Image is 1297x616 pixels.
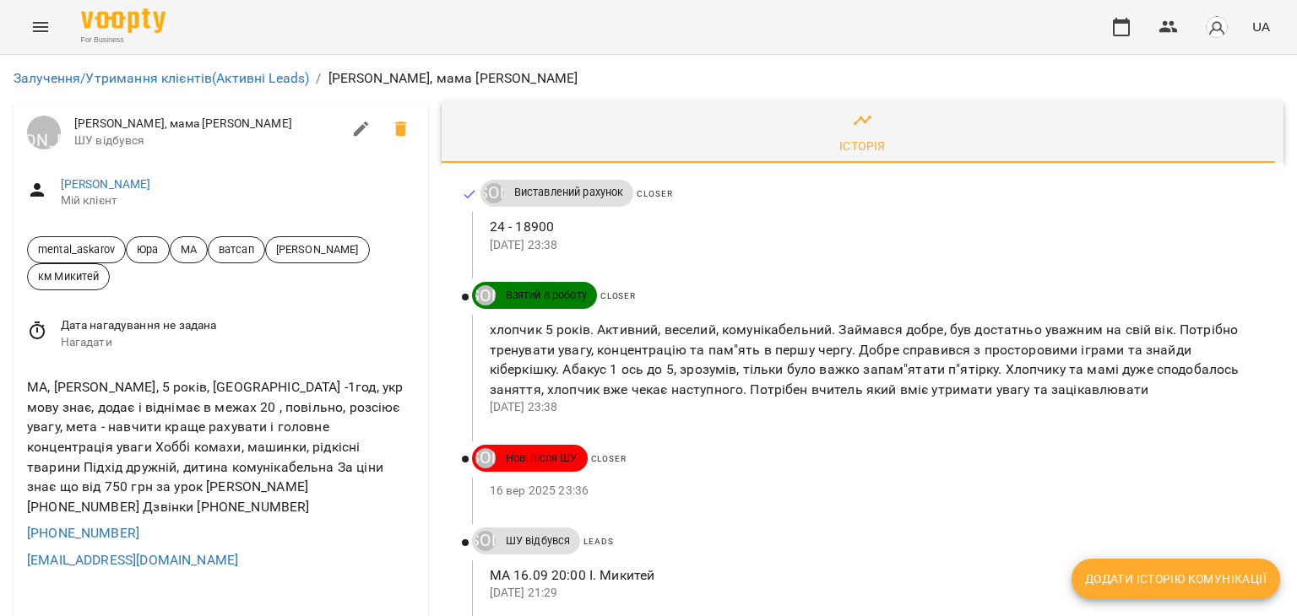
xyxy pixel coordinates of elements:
div: ДТ [PERSON_NAME] [475,285,496,305]
div: ДТ Ірина Микитей [475,448,496,468]
p: хлопчик 5 років. Активний, веселий, комунікабельний. Займався добре, був достатньо уважним на сві... [490,320,1256,399]
span: Нові після ШУ [496,451,588,466]
button: UA [1245,11,1277,42]
span: Closer [600,291,636,300]
div: Історія [839,136,886,156]
img: Voopty Logo [81,8,166,33]
span: ватсап [209,241,264,257]
p: [DATE] 21:29 [490,585,1256,602]
span: Нагадати [61,334,415,351]
span: Closer [591,454,627,463]
span: км Микитей [28,268,109,284]
a: ДТ [PERSON_NAME] [472,285,496,305]
button: Menu [20,7,61,47]
a: ДТ [PERSON_NAME] [27,116,61,149]
span: Додати історію комунікації [1085,569,1267,589]
a: Залучення/Утримання клієнтів(Активні Leads) [14,70,309,86]
span: [PERSON_NAME], мама [PERSON_NAME] [74,116,341,132]
li: / [316,68,321,89]
button: Додати історію комунікації [1072,559,1280,599]
p: 16 вер 2025 23:36 [490,483,1256,500]
span: Leads [583,537,613,546]
p: [DATE] 23:38 [490,237,1256,254]
span: ШУ відбувся [496,533,581,548]
p: [PERSON_NAME], мама [PERSON_NAME] [328,68,578,89]
span: Мій клієнт [61,192,415,209]
a: ДТ [PERSON_NAME] [472,448,496,468]
span: mental_askarov [28,241,125,257]
div: ДТ Ірина Микитей [484,183,504,203]
p: [DATE] 23:38 [490,399,1256,416]
img: avatar_s.png [1205,15,1229,39]
nav: breadcrumb [14,68,1283,89]
span: Closer [637,189,672,198]
p: МА 16.09 20:00 І. Микитей [490,565,1256,586]
span: UA [1252,18,1270,35]
span: Взятий в роботу [496,288,597,303]
a: [EMAIL_ADDRESS][DOMAIN_NAME] [27,552,238,568]
span: МА [171,241,207,257]
a: ДТ [PERSON_NAME] [472,531,496,551]
span: Виставлений рахунок [504,185,634,200]
a: ДТ [PERSON_NAME] [480,183,504,203]
p: 24 - 18900 [490,217,1256,237]
span: Юра [127,241,168,257]
span: Дата нагадування не задана [61,317,415,334]
div: МА, [PERSON_NAME], 5 років, [GEOGRAPHIC_DATA] -1год, укр мову знає, додає і віднімає в межах 20 ,... [24,374,418,520]
div: ДТ Ірина Микитей [27,116,61,149]
span: For Business [81,35,166,46]
a: [PHONE_NUMBER] [27,525,139,541]
span: [PERSON_NAME] [266,241,369,257]
div: ДТ Ірина Микитей [475,531,496,551]
span: ШУ відбувся [74,132,341,149]
a: [PERSON_NAME] [61,177,151,191]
